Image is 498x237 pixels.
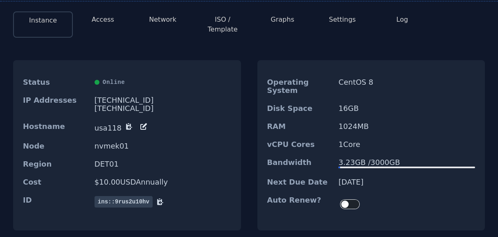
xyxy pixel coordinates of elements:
button: Access [92,15,114,25]
div: Online [95,78,231,86]
button: Settings [329,15,356,25]
dd: CentOS 8 [338,78,475,95]
dt: Status [23,78,88,86]
span: ins::9rus2u10hv [95,196,153,208]
dd: 16 GB [338,104,475,113]
dt: vCPU Cores [267,140,332,149]
button: Graphs [271,15,294,25]
div: 3.23 GB / 3000 GB [338,158,475,167]
dt: Region [23,160,88,168]
dt: Disk Space [267,104,332,113]
div: [TECHNICAL_ID] [95,104,231,113]
dt: Cost [23,178,88,186]
dd: 1 Core [338,140,475,149]
dd: nvmek01 [95,142,231,150]
dd: $ 10.00 USD Annually [95,178,231,186]
dd: DET01 [95,160,231,168]
dt: Next Due Date [267,178,332,186]
dt: Bandwidth [267,158,332,168]
dt: Hostname [23,122,88,132]
dt: Auto Renew? [267,196,332,212]
dd: usa118 [95,122,231,132]
dd: 1024 MB [338,122,475,131]
dt: IP Addresses [23,96,88,113]
button: ISO / Template [199,15,246,34]
dt: ID [23,196,88,208]
button: Log [397,15,408,25]
dd: [DATE] [338,178,475,186]
dt: RAM [267,122,332,131]
button: Instance [29,16,57,25]
dt: Operating System [267,78,332,95]
dt: Node [23,142,88,150]
button: Network [149,15,176,25]
div: [TECHNICAL_ID] [95,96,231,104]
